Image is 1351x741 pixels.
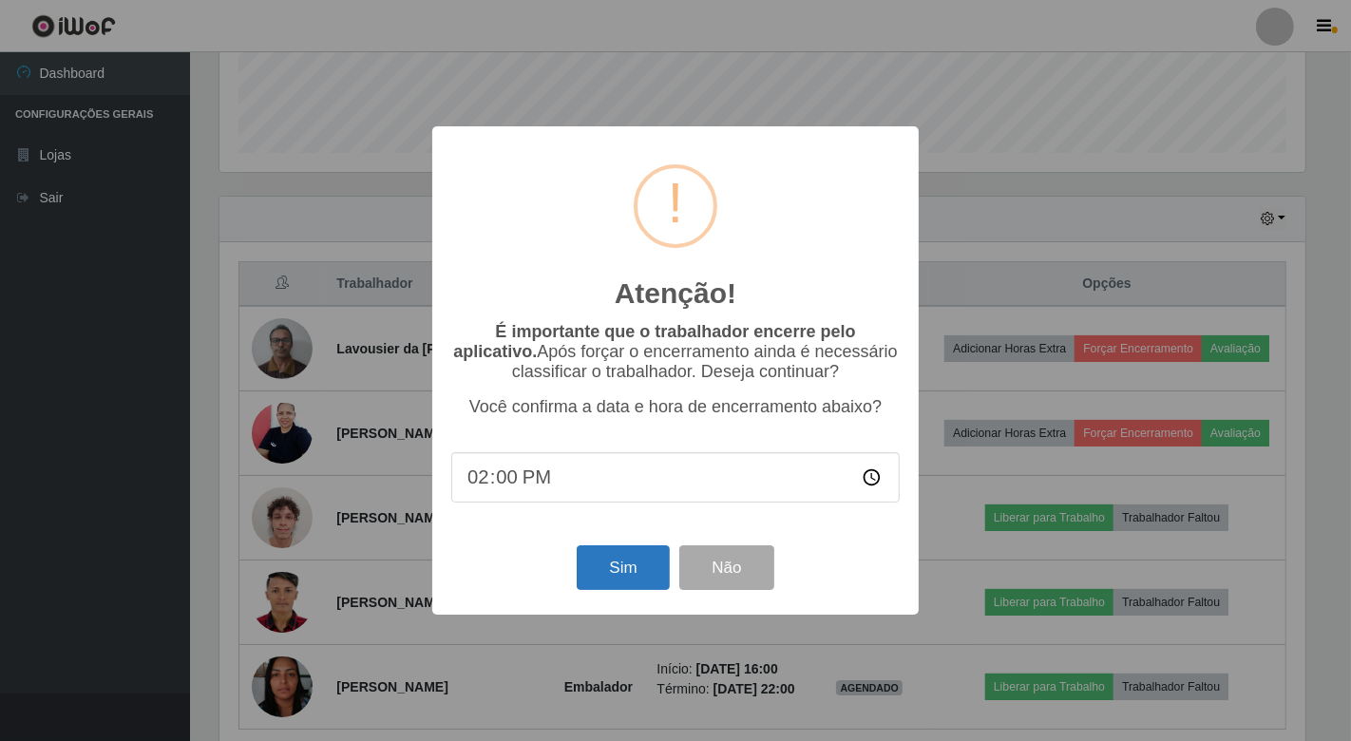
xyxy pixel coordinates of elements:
button: Não [679,545,773,590]
b: É importante que o trabalhador encerre pelo aplicativo. [453,322,855,361]
button: Sim [577,545,669,590]
p: Após forçar o encerramento ainda é necessário classificar o trabalhador. Deseja continuar? [451,322,900,382]
h2: Atenção! [615,276,736,311]
p: Você confirma a data e hora de encerramento abaixo? [451,397,900,417]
